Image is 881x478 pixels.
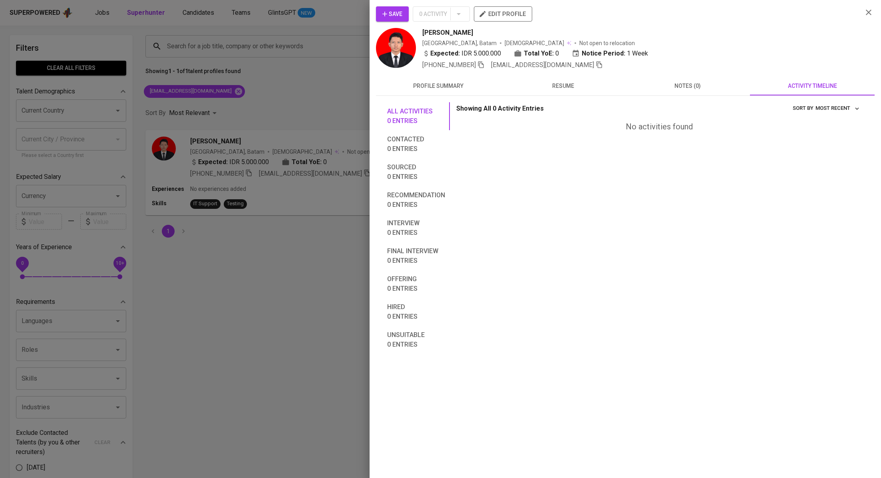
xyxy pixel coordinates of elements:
span: Save [382,9,402,19]
span: edit profile [480,9,526,19]
a: edit profile [474,10,532,17]
span: sort by [793,105,813,111]
span: Most Recent [815,104,860,113]
button: Save [376,6,409,22]
span: Interview 0 entries [387,218,445,238]
button: edit profile [474,6,532,22]
div: No activities found [456,121,862,133]
span: notes (0) [630,81,745,91]
span: [PERSON_NAME] [422,28,473,38]
b: Notice Period: [582,49,625,58]
div: IDR 5.000.000 [422,49,501,58]
span: All activities 0 entries [387,107,445,126]
span: profile summary [381,81,496,91]
span: activity timeline [755,81,870,91]
span: Final interview 0 entries [387,246,445,266]
span: [EMAIL_ADDRESS][DOMAIN_NAME] [491,61,594,69]
img: 53a945fbdefd9d2a9637522e05cc4d2f.jpg [376,28,416,68]
span: [DEMOGRAPHIC_DATA] [505,39,565,47]
span: [PHONE_NUMBER] [422,61,476,69]
p: Not open to relocation [579,39,635,47]
span: 0 [555,49,559,58]
div: 1 Week [572,49,648,58]
span: Hired 0 entries [387,302,445,321]
span: Unsuitable 0 entries [387,330,445,349]
span: resume [505,81,620,91]
div: [GEOGRAPHIC_DATA], Batam [422,39,497,47]
p: Showing All 0 Activity Entries [456,104,544,113]
span: Sourced 0 entries [387,163,445,182]
b: Total YoE: [524,49,554,58]
span: Recommendation 0 entries [387,190,445,210]
b: Expected: [430,49,460,58]
span: Offering 0 entries [387,274,445,294]
span: Contacted 0 entries [387,135,445,154]
button: sort by [813,102,862,115]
